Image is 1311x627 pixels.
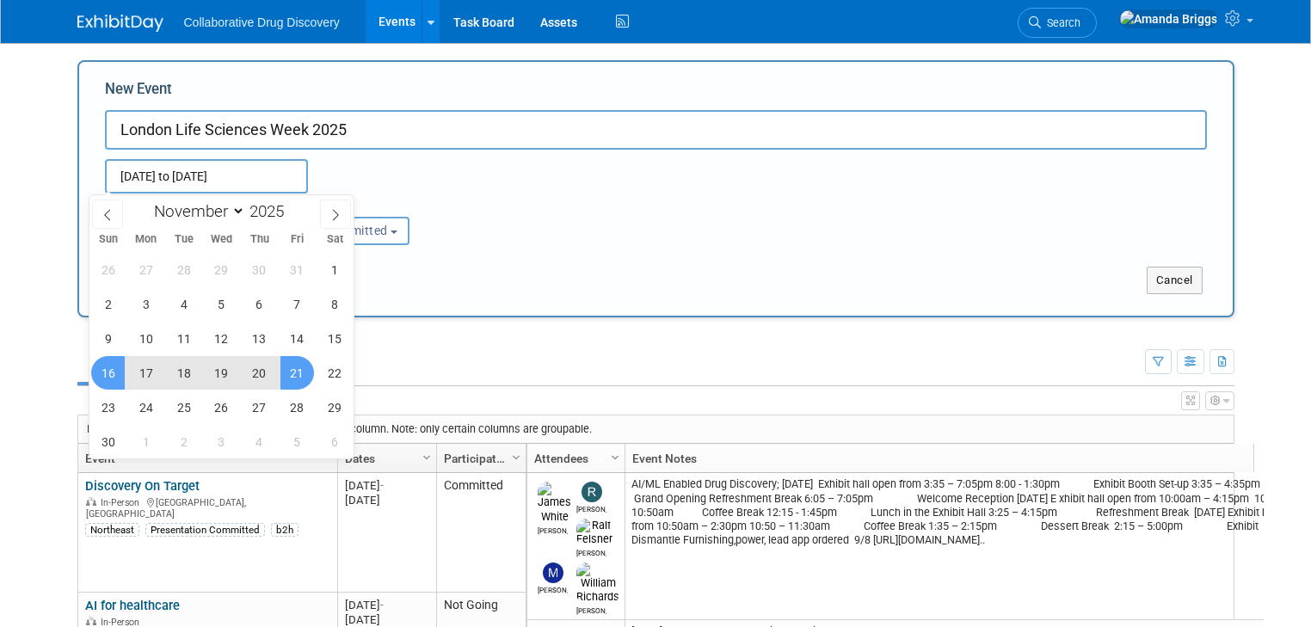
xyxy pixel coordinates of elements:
div: [DATE] [345,493,428,507]
div: [DATE] [345,598,428,612]
div: Ryan Censullo [576,502,606,513]
span: Wed [203,234,241,245]
img: In-Person Event [86,497,96,506]
span: November 7, 2025 [280,287,314,321]
span: November 11, 2025 [167,322,200,355]
span: November 1, 2025 [318,253,352,286]
img: William Richards [576,562,619,604]
span: October 28, 2025 [167,253,200,286]
div: [DATE] [345,612,428,627]
span: Column Settings [608,451,622,464]
input: Start Date - End Date [105,159,308,194]
img: Ralf Felsner [576,519,612,546]
span: November 6, 2025 [243,287,276,321]
span: November 4, 2025 [167,287,200,321]
span: Sat [317,234,354,245]
img: Mitchell Buckley [543,562,563,583]
span: Thu [241,234,279,245]
span: November 3, 2025 [129,287,163,321]
span: November 13, 2025 [243,322,276,355]
div: Northeast [85,523,139,537]
span: Mon [127,234,165,245]
span: Fri [279,234,317,245]
td: Committed [436,473,526,593]
span: November 27, 2025 [243,390,276,424]
span: October 31, 2025 [280,253,314,286]
div: b2h [271,523,299,537]
span: December 4, 2025 [243,425,276,458]
span: November 28, 2025 [280,390,314,424]
span: November 16, 2025 [91,356,125,390]
span: November 5, 2025 [205,287,238,321]
div: Attendance / Format: [105,194,268,216]
a: Column Settings [507,444,526,470]
div: William Richards [576,604,606,615]
a: AI for healthcare [85,598,180,613]
span: November 19, 2025 [205,356,238,390]
span: December 2, 2025 [167,425,200,458]
select: Month [146,200,245,222]
a: Search [1018,8,1097,38]
span: Column Settings [509,451,523,464]
span: November 2, 2025 [91,287,125,321]
div: Drag a column header and drop it here to group by that column. Note: only certain columns are gro... [78,415,1234,443]
a: Upcoming179 [77,349,182,382]
div: [DATE] [345,478,428,493]
img: James White [538,482,571,523]
span: November 24, 2025 [129,390,163,424]
span: November 26, 2025 [205,390,238,424]
span: Collaborative Drug Discovery [184,15,340,29]
span: - [380,599,384,612]
div: Presentation Committed [145,523,265,537]
span: Column Settings [420,451,434,464]
span: November 14, 2025 [280,322,314,355]
span: November 29, 2025 [318,390,352,424]
span: Search [1041,16,1080,29]
img: In-Person Event [86,617,96,625]
span: November 8, 2025 [318,287,352,321]
span: December 5, 2025 [280,425,314,458]
a: Column Settings [417,444,436,470]
span: October 27, 2025 [129,253,163,286]
a: Participation [444,444,514,473]
span: November 17, 2025 [129,356,163,390]
span: November 22, 2025 [318,356,352,390]
span: October 30, 2025 [243,253,276,286]
input: Name of Trade Show / Conference [105,110,1207,150]
a: Event Notes [632,444,1305,473]
span: November 20, 2025 [243,356,276,390]
span: October 29, 2025 [205,253,238,286]
span: November 12, 2025 [205,322,238,355]
span: Sun [89,234,127,245]
a: Discovery On Target [85,478,200,494]
div: Mitchell Buckley [538,583,568,594]
span: November 23, 2025 [91,390,125,424]
span: December 1, 2025 [129,425,163,458]
span: November 9, 2025 [91,322,125,355]
a: Dates [345,444,425,473]
span: November 25, 2025 [167,390,200,424]
span: November 21, 2025 [280,356,314,390]
span: December 3, 2025 [205,425,238,458]
div: Participation: [292,194,455,216]
span: In-Person [101,497,145,508]
img: Amanda Briggs [1119,9,1218,28]
button: Cancel [1147,267,1203,294]
span: - [380,479,384,492]
span: November 30, 2025 [91,425,125,458]
a: Event [85,444,326,473]
input: Year [245,201,297,221]
span: November 15, 2025 [318,322,352,355]
img: Ryan Censullo [582,482,602,502]
span: October 26, 2025 [91,253,125,286]
span: November 18, 2025 [167,356,200,390]
a: Column Settings [606,444,625,470]
a: Attendees [534,444,613,473]
span: November 10, 2025 [129,322,163,355]
label: New Event [105,79,172,106]
img: ExhibitDay [77,15,163,32]
div: Ralf Felsner [576,546,606,557]
span: December 6, 2025 [318,425,352,458]
div: [GEOGRAPHIC_DATA], [GEOGRAPHIC_DATA] [85,495,329,520]
span: Tue [165,234,203,245]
